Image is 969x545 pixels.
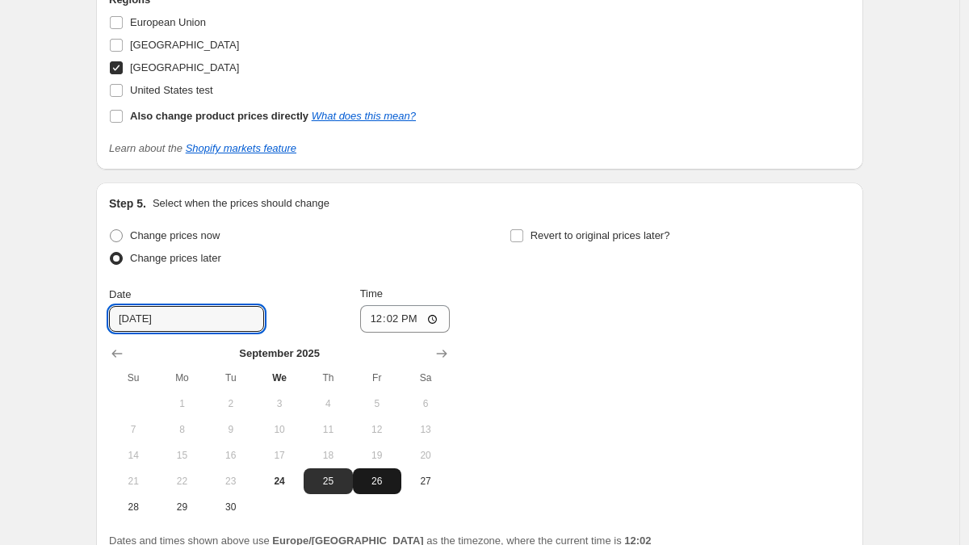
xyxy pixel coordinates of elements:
[115,449,151,462] span: 14
[304,468,352,494] button: Thursday September 25 2025
[401,391,450,417] button: Saturday September 6 2025
[207,365,255,391] th: Tuesday
[109,288,131,300] span: Date
[213,397,249,410] span: 2
[213,423,249,436] span: 9
[109,442,157,468] button: Sunday September 14 2025
[130,252,221,264] span: Change prices later
[130,61,239,73] span: [GEOGRAPHIC_DATA]
[157,365,206,391] th: Monday
[304,417,352,442] button: Thursday September 11 2025
[115,501,151,514] span: 28
[408,423,443,436] span: 13
[262,423,297,436] span: 10
[310,449,346,462] span: 18
[157,442,206,468] button: Monday September 15 2025
[109,306,264,332] input: 9/24/2025
[164,475,199,488] span: 22
[130,16,206,28] span: European Union
[109,142,296,154] i: Learn about the
[130,84,213,96] span: United States test
[353,442,401,468] button: Friday September 19 2025
[157,417,206,442] button: Monday September 8 2025
[115,475,151,488] span: 21
[109,468,157,494] button: Sunday September 21 2025
[255,391,304,417] button: Wednesday September 3 2025
[310,397,346,410] span: 4
[213,449,249,462] span: 16
[207,468,255,494] button: Tuesday September 23 2025
[353,417,401,442] button: Friday September 12 2025
[157,494,206,520] button: Monday September 29 2025
[164,397,199,410] span: 1
[109,494,157,520] button: Sunday September 28 2025
[153,195,329,212] p: Select when the prices should change
[207,442,255,468] button: Tuesday September 16 2025
[353,365,401,391] th: Friday
[359,371,395,384] span: Fr
[360,287,383,300] span: Time
[401,365,450,391] th: Saturday
[408,397,443,410] span: 6
[186,142,296,154] a: Shopify markets feature
[408,371,443,384] span: Sa
[262,475,297,488] span: 24
[109,417,157,442] button: Sunday September 7 2025
[255,417,304,442] button: Wednesday September 10 2025
[109,365,157,391] th: Sunday
[130,110,308,122] b: Also change product prices directly
[109,195,146,212] h2: Step 5.
[430,342,453,365] button: Show next month, October 2025
[310,475,346,488] span: 25
[106,342,128,365] button: Show previous month, August 2025
[401,468,450,494] button: Saturday September 27 2025
[164,423,199,436] span: 8
[130,229,220,241] span: Change prices now
[310,423,346,436] span: 11
[531,229,670,241] span: Revert to original prices later?
[360,305,451,333] input: 12:00
[255,468,304,494] button: Today Wednesday September 24 2025
[401,417,450,442] button: Saturday September 13 2025
[359,475,395,488] span: 26
[262,371,297,384] span: We
[312,110,416,122] a: What does this mean?
[353,468,401,494] button: Friday September 26 2025
[262,449,297,462] span: 17
[408,475,443,488] span: 27
[304,365,352,391] th: Thursday
[255,365,304,391] th: Wednesday
[164,371,199,384] span: Mo
[359,449,395,462] span: 19
[359,423,395,436] span: 12
[213,475,249,488] span: 23
[207,494,255,520] button: Tuesday September 30 2025
[213,501,249,514] span: 30
[401,442,450,468] button: Saturday September 20 2025
[157,391,206,417] button: Monday September 1 2025
[304,442,352,468] button: Thursday September 18 2025
[164,501,199,514] span: 29
[157,468,206,494] button: Monday September 22 2025
[359,397,395,410] span: 5
[130,39,239,51] span: [GEOGRAPHIC_DATA]
[207,391,255,417] button: Tuesday September 2 2025
[408,449,443,462] span: 20
[115,371,151,384] span: Su
[262,397,297,410] span: 3
[115,423,151,436] span: 7
[304,391,352,417] button: Thursday September 4 2025
[207,417,255,442] button: Tuesday September 9 2025
[164,449,199,462] span: 15
[255,442,304,468] button: Wednesday September 17 2025
[353,391,401,417] button: Friday September 5 2025
[310,371,346,384] span: Th
[213,371,249,384] span: Tu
